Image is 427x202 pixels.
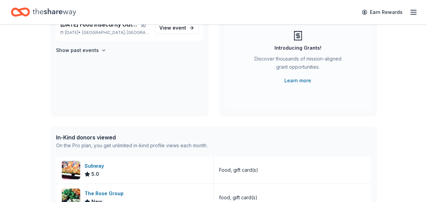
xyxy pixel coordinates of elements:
[62,161,80,179] img: Image for Subway
[60,20,138,29] span: [DATE] Food Insecurity Outreach
[173,25,186,31] span: event
[85,162,107,170] div: Subway
[274,44,321,52] div: Introducing Grants!
[11,4,76,20] a: Home
[56,133,208,141] div: In-Kind donors viewed
[82,30,149,35] span: [GEOGRAPHIC_DATA], [GEOGRAPHIC_DATA]
[284,77,311,85] a: Learn more
[56,46,99,54] h4: Show past events
[56,46,106,54] button: Show past events
[56,141,208,150] div: On the Pro plan, you get unlimited in-kind profile views each month.
[60,30,149,35] p: [DATE] •
[91,170,99,178] span: 5.0
[219,166,258,174] div: Food, gift card(s)
[155,22,199,34] a: View event
[219,193,257,202] div: food, gift card(s)
[252,55,344,74] div: Discover thousands of mission-aligned grant opportunities.
[85,189,126,198] div: The Rose Group
[358,6,407,18] a: Earn Rewards
[159,24,186,32] span: View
